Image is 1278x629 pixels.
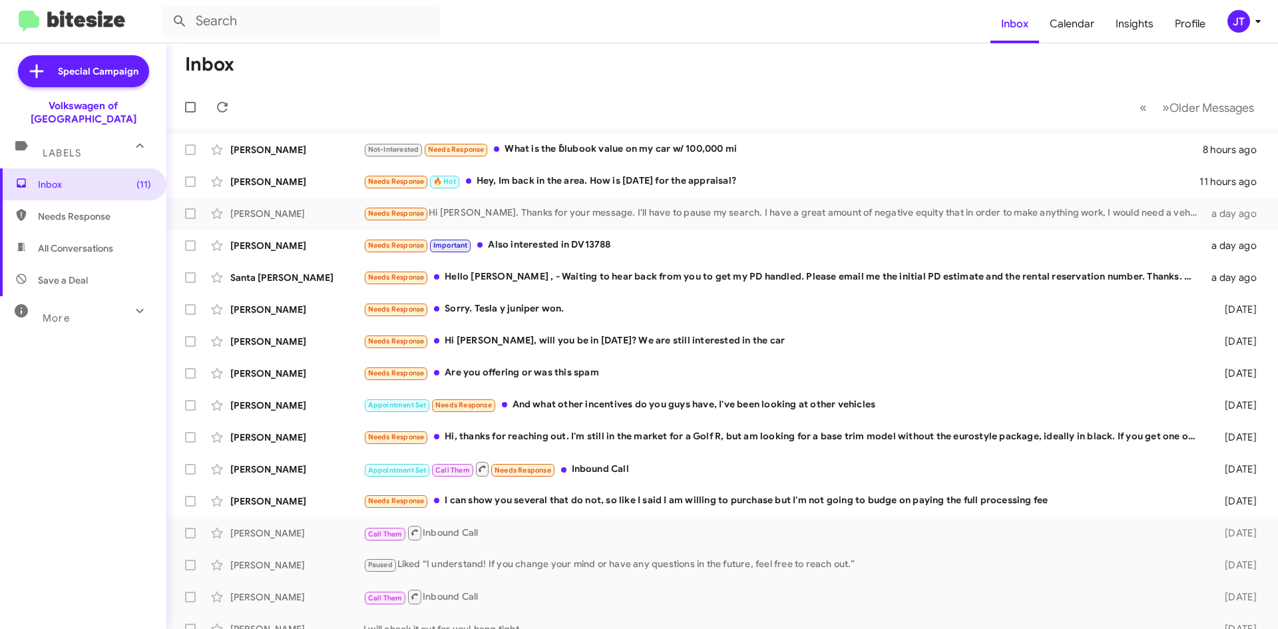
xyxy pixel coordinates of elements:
div: [DATE] [1203,431,1267,444]
div: Inbound Call [363,588,1203,605]
span: Call Them [368,594,403,602]
div: [PERSON_NAME] [230,143,363,156]
div: [PERSON_NAME] [230,303,363,316]
div: [DATE] [1203,303,1267,316]
span: Needs Response [368,209,425,218]
span: Save a Deal [38,274,88,287]
span: Not-Interested [368,145,419,154]
span: Needs Response [368,497,425,505]
div: [PERSON_NAME] [230,431,363,444]
span: Labels [43,147,81,159]
div: [PERSON_NAME] [230,399,363,412]
div: Inbound Call [363,461,1203,477]
span: Needs Response [38,210,151,223]
div: Liked “I understand! If you change your mind or have any questions in the future, feel free to re... [363,557,1203,572]
span: » [1162,99,1170,116]
span: More [43,312,70,324]
span: Needs Response [495,466,551,475]
span: Needs Response [368,369,425,377]
div: [DATE] [1203,495,1267,508]
a: Inbox [990,5,1039,43]
div: [DATE] [1203,590,1267,604]
a: Insights [1105,5,1164,43]
span: Older Messages [1170,101,1254,115]
div: Inbound Call [363,524,1203,541]
div: Are you offering or was this spam [363,365,1203,381]
a: Special Campaign [18,55,149,87]
div: Also interested in DV13788 [363,238,1203,253]
span: Inbox [38,178,151,191]
div: a day ago [1203,271,1267,284]
div: Hello [PERSON_NAME] , - Waiting to hear back from you to get my PD handled. Please email me the i... [363,270,1203,285]
div: [DATE] [1203,558,1267,572]
span: Needs Response [368,433,425,441]
div: [PERSON_NAME] [230,495,363,508]
span: Call Them [368,530,403,538]
span: Needs Response [368,177,425,186]
span: Needs Response [368,337,425,345]
div: Santa [PERSON_NAME] [230,271,363,284]
span: « [1140,99,1147,116]
div: [DATE] [1203,463,1267,476]
div: [PERSON_NAME] [230,335,363,348]
div: a day ago [1203,239,1267,252]
div: [PERSON_NAME] [230,239,363,252]
div: I can show you several that do not, so like I said I am willing to purchase but I'm not going to ... [363,493,1203,509]
span: (11) [136,178,151,191]
span: Special Campaign [58,65,138,78]
div: What is the ɓlubook value on my car w/ 100,000 mi [363,142,1203,157]
div: [PERSON_NAME] [230,590,363,604]
div: Sorry. Tesla y juniper won. [363,302,1203,317]
div: [DATE] [1203,399,1267,412]
div: 8 hours ago [1203,143,1267,156]
button: JT [1216,10,1263,33]
div: [PERSON_NAME] [230,207,363,220]
a: Profile [1164,5,1216,43]
div: [PERSON_NAME] [230,367,363,380]
span: 🔥 Hot [433,177,456,186]
span: Paused [368,560,393,569]
span: Needs Response [428,145,485,154]
span: Appointment Set [368,401,427,409]
div: Hi, thanks for reaching out. I'm still in the market for a Golf R, but am looking for a base trim... [363,429,1203,445]
div: JT [1227,10,1250,33]
div: 11 hours ago [1199,175,1267,188]
button: Next [1154,94,1262,121]
div: [DATE] [1203,526,1267,540]
div: [PERSON_NAME] [230,558,363,572]
div: a day ago [1203,207,1267,220]
span: Needs Response [368,305,425,314]
a: Calendar [1039,5,1105,43]
div: [PERSON_NAME] [230,463,363,476]
span: Important [433,241,468,250]
span: All Conversations [38,242,113,255]
h1: Inbox [185,54,234,75]
button: Previous [1132,94,1155,121]
div: Hi [PERSON_NAME]. Thanks for your message. I'll have to pause my search. I have a great amount of... [363,206,1203,221]
span: Needs Response [368,273,425,282]
div: [DATE] [1203,367,1267,380]
span: Call Them [435,466,470,475]
div: And what other incentives do you guys have, I've been looking at other vehicles [363,397,1203,413]
div: [DATE] [1203,335,1267,348]
span: Needs Response [368,241,425,250]
div: Hey, Im back in the area. How is [DATE] for the appraisal? [363,174,1199,189]
nav: Page navigation example [1132,94,1262,121]
div: [PERSON_NAME] [230,526,363,540]
input: Search [161,5,441,37]
div: Hi [PERSON_NAME], will you be in [DATE]? We are still interested in the car [363,333,1203,349]
span: Needs Response [435,401,492,409]
div: [PERSON_NAME] [230,175,363,188]
span: Appointment Set [368,466,427,475]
